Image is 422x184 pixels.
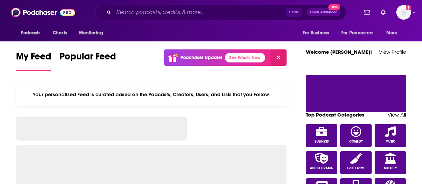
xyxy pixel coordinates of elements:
span: Business [315,140,329,144]
span: More [386,28,398,38]
span: Comedy [349,140,363,144]
a: Show notifications dropdown [361,7,373,18]
a: Society [375,151,406,174]
a: True Crime [340,151,372,174]
span: For Podcasters [341,28,373,38]
a: Show notifications dropdown [378,7,388,18]
button: open menu [337,27,383,39]
a: Audio Drama [306,151,337,174]
button: open menu [382,27,406,39]
span: Charts [53,28,67,38]
span: My Feed [16,51,51,66]
div: Search podcasts, credits, & more... [95,5,346,20]
a: Comedy [340,124,372,147]
span: Monitoring [79,28,103,38]
span: Logged in as BerkMarc [396,5,411,20]
span: For Business [303,28,329,38]
span: New [328,4,340,10]
a: Business [306,124,337,147]
a: Welcome [PERSON_NAME]! [306,49,372,55]
span: Ctrl K [286,8,302,17]
span: Open Advanced [310,11,338,14]
button: open menu [74,27,111,39]
span: Audio Drama [310,166,333,170]
button: open menu [16,27,49,39]
div: Your personalized Feed is curated based on the Podcasts, Creators, Users, and Lists that you Follow. [16,83,287,106]
span: Music [386,140,395,144]
a: Charts [48,27,71,39]
svg: Add a profile image [406,5,411,10]
a: Top Podcast Categories [306,112,364,118]
a: View Profile [379,49,406,55]
img: Podchaser - Follow, Share and Rate Podcasts [11,6,75,19]
span: Podcasts [21,28,40,38]
button: Open AdvancedNew [307,8,341,16]
span: Society [384,166,397,170]
button: open menu [298,27,337,39]
a: My Feed [16,51,51,71]
span: True Crime [347,166,365,170]
img: User Profile [396,5,411,20]
span: Popular Feed [59,51,116,66]
p: Podchaser Update! [180,55,222,60]
input: Search podcasts, credits, & more... [114,7,286,18]
button: Show profile menu [396,5,411,20]
a: See What's New [225,53,265,62]
a: Music [375,124,406,147]
a: View All [388,112,406,118]
a: Popular Feed [59,51,116,71]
